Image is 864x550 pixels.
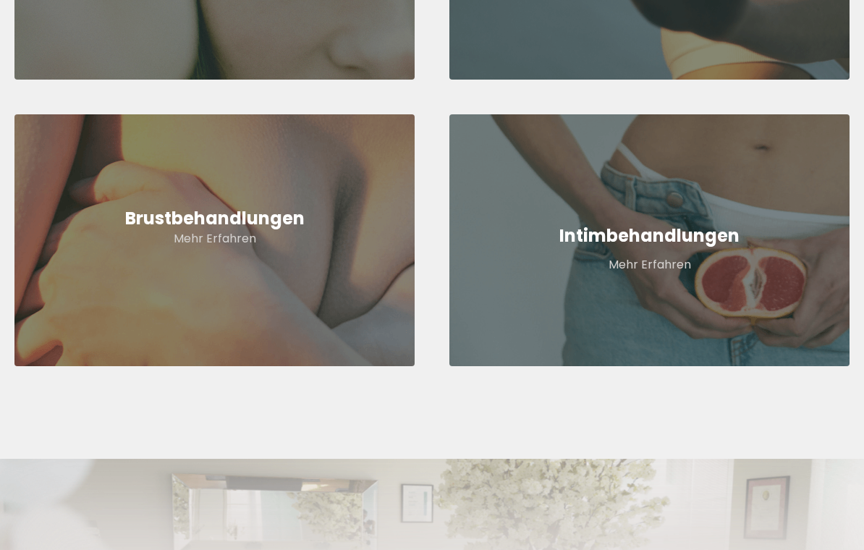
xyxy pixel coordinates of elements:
h4: Brustbehandlungen [14,208,415,231]
p: Mehr Erfahren [449,257,850,274]
h5: Intimbehandlungen [449,225,850,248]
p: Mehr Erfahren [14,231,415,248]
a: IntimbehandlungenMehr Erfahren [449,115,850,367]
a: BrustbehandlungenMehr Erfahren [14,115,415,367]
